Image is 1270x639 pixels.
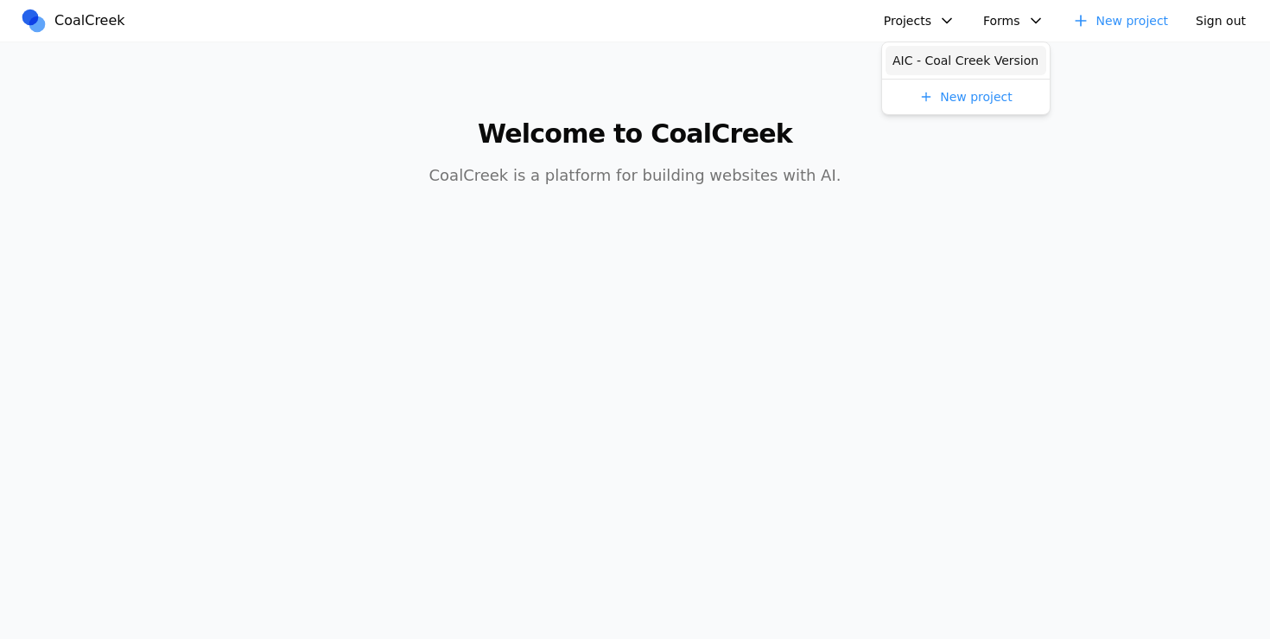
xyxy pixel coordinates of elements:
a: New project [886,83,1046,111]
a: CoalCreek [20,8,132,34]
button: Projects [873,7,966,35]
div: Projects [881,42,1051,115]
a: AIC - Coal Creek Version [886,46,1046,75]
button: Forms [973,7,1055,35]
a: New project [1062,7,1179,35]
button: Sign out [1185,7,1256,35]
span: CoalCreek [54,10,125,31]
p: CoalCreek is a platform for building websites with AI. [303,163,967,188]
h1: Welcome to CoalCreek [303,118,967,150]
